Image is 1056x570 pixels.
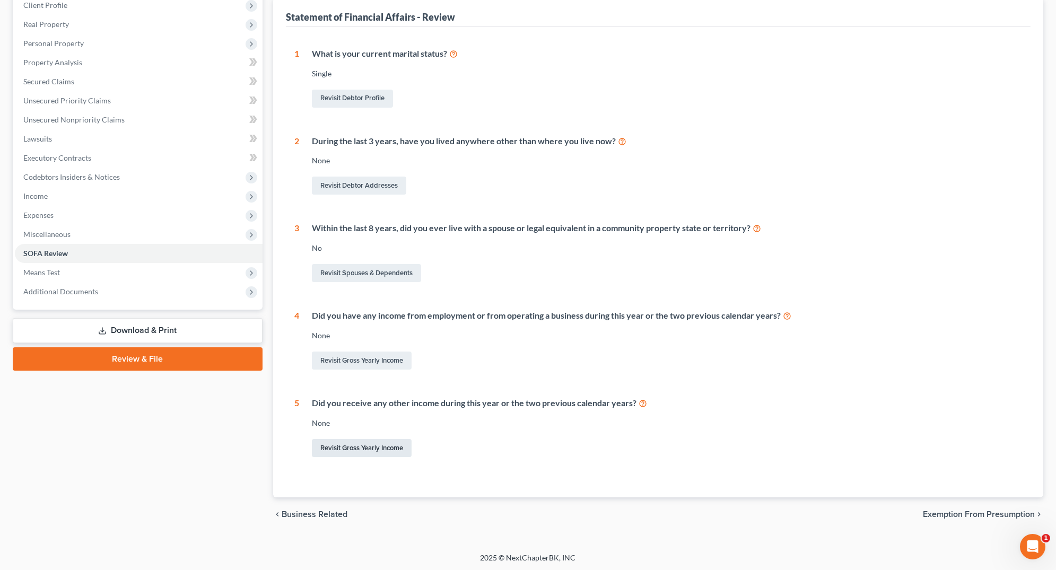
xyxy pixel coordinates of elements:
[23,153,91,162] span: Executory Contracts
[23,115,125,124] span: Unsecured Nonpriority Claims
[23,287,98,296] span: Additional Documents
[923,510,1043,519] button: Exemption from Presumption chevron_right
[286,11,455,23] div: Statement of Financial Affairs - Review
[312,222,1022,234] div: Within the last 8 years, did you ever live with a spouse or legal equivalent in a community prope...
[23,20,69,29] span: Real Property
[312,177,406,195] a: Revisit Debtor Addresses
[294,397,299,459] div: 5
[23,230,71,239] span: Miscellaneous
[23,268,60,277] span: Means Test
[923,510,1035,519] span: Exemption from Presumption
[1035,510,1043,519] i: chevron_right
[273,510,282,519] i: chevron_left
[23,211,54,220] span: Expenses
[312,90,393,108] a: Revisit Debtor Profile
[312,155,1022,166] div: None
[23,39,84,48] span: Personal Property
[13,347,263,371] a: Review & File
[282,510,347,519] span: Business Related
[1042,534,1050,542] span: 1
[15,244,263,263] a: SOFA Review
[23,134,52,143] span: Lawsuits
[294,48,299,110] div: 1
[312,310,1022,322] div: Did you have any income from employment or from operating a business during this year or the two ...
[312,418,1022,428] div: None
[312,135,1022,147] div: During the last 3 years, have you lived anywhere other than where you live now?
[294,310,299,372] div: 4
[312,439,412,457] a: Revisit Gross Yearly Income
[23,172,120,181] span: Codebtors Insiders & Notices
[312,48,1022,60] div: What is your current marital status?
[13,318,263,343] a: Download & Print
[294,222,299,284] div: 3
[294,135,299,197] div: 2
[1020,534,1045,559] iframe: Intercom live chat
[23,77,74,86] span: Secured Claims
[15,91,263,110] a: Unsecured Priority Claims
[15,72,263,91] a: Secured Claims
[23,249,68,258] span: SOFA Review
[312,264,421,282] a: Revisit Spouses & Dependents
[15,53,263,72] a: Property Analysis
[23,1,67,10] span: Client Profile
[23,58,82,67] span: Property Analysis
[312,243,1022,253] div: No
[312,68,1022,79] div: Single
[15,148,263,168] a: Executory Contracts
[312,397,1022,409] div: Did you receive any other income during this year or the two previous calendar years?
[23,191,48,200] span: Income
[15,110,263,129] a: Unsecured Nonpriority Claims
[312,330,1022,341] div: None
[23,96,111,105] span: Unsecured Priority Claims
[312,352,412,370] a: Revisit Gross Yearly Income
[273,510,347,519] button: chevron_left Business Related
[15,129,263,148] a: Lawsuits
